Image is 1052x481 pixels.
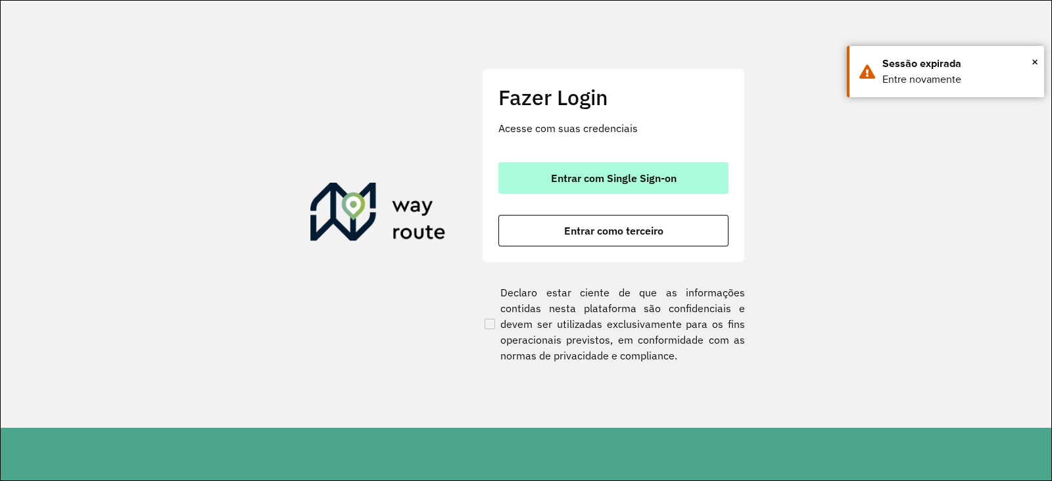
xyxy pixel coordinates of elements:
span: × [1032,52,1038,72]
img: Roteirizador AmbevTech [310,183,446,246]
div: Sessão expirada [882,56,1034,72]
p: Acesse com suas credenciais [498,120,729,136]
button: Close [1032,52,1038,72]
span: Entrar como terceiro [564,225,663,236]
label: Declaro estar ciente de que as informações contidas nesta plataforma são confidenciais e devem se... [482,285,745,363]
div: Entre novamente [882,72,1034,87]
span: Entrar com Single Sign-on [551,173,677,183]
button: button [498,215,729,246]
h2: Fazer Login [498,85,729,110]
button: button [498,162,729,194]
